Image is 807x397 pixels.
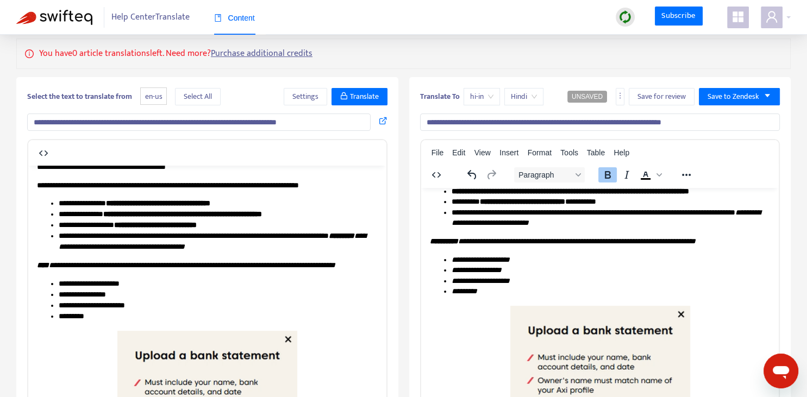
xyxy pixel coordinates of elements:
[764,92,771,99] span: caret-down
[708,91,759,103] span: Save to Zendesk
[572,93,603,100] span: UNSAVED
[463,167,481,182] button: Undo
[214,14,255,22] span: Content
[636,167,664,182] div: Text color Black
[184,91,212,103] span: Select All
[25,47,34,58] span: info-circle
[629,88,695,105] button: Save for review
[511,89,537,105] span: Hindi
[637,91,686,103] span: Save for review
[560,148,578,157] span: Tools
[482,167,501,182] button: Redo
[587,148,605,157] span: Table
[39,47,312,60] p: You have 0 article translations left. Need more?
[518,171,572,179] span: Paragraph
[331,88,387,105] button: Translate
[175,88,221,105] button: Select All
[27,90,132,103] b: Select the text to translate from
[292,91,318,103] span: Settings
[731,10,745,23] span: appstore
[614,148,629,157] span: Help
[16,10,92,25] img: Swifteq
[140,87,167,105] span: en-us
[655,7,703,26] a: Subscribe
[211,46,312,61] a: Purchase additional credits
[528,148,552,157] span: Format
[420,90,460,103] b: Translate To
[214,14,222,22] span: book
[677,167,696,182] button: Reveal or hide additional toolbar items
[499,148,518,157] span: Insert
[616,88,624,105] button: more
[765,10,778,23] span: user
[470,89,493,105] span: hi-in
[617,167,636,182] button: Italic
[616,92,624,99] span: more
[764,354,798,388] iframe: Button to launch messaging window
[618,10,632,24] img: sync.dc5367851b00ba804db3.png
[350,91,379,103] span: Translate
[514,167,585,182] button: Block Paragraph
[699,88,780,105] button: Save to Zendeskcaret-down
[474,148,491,157] span: View
[111,7,190,28] span: Help Center Translate
[431,148,444,157] span: File
[598,167,617,182] button: Bold
[452,148,465,157] span: Edit
[284,88,327,105] button: Settings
